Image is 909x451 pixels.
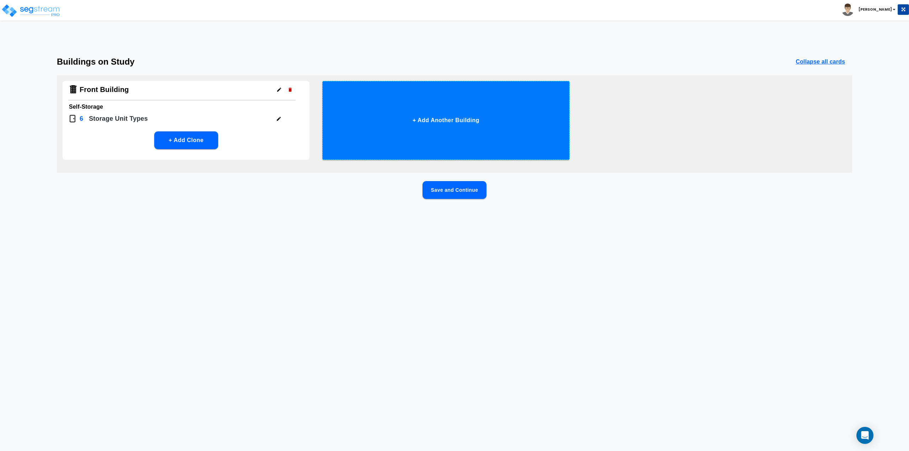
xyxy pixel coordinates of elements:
[856,427,873,444] div: Open Intercom Messenger
[423,181,486,199] button: Save and Continue
[89,114,148,124] p: Storage Unit Type s
[796,58,845,66] p: Collapse all cards
[322,81,569,160] button: + Add Another Building
[57,57,135,67] h3: Buildings on Study
[69,102,303,112] h6: Self-Storage
[1,4,61,18] img: logo_pro_r.png
[68,114,77,123] img: Door Icon
[841,4,854,16] img: avatar.png
[859,7,892,12] b: [PERSON_NAME]
[68,85,78,94] img: Building Icon
[80,114,83,124] p: 6
[154,131,218,149] button: + Add Clone
[80,85,129,94] h4: Front Building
